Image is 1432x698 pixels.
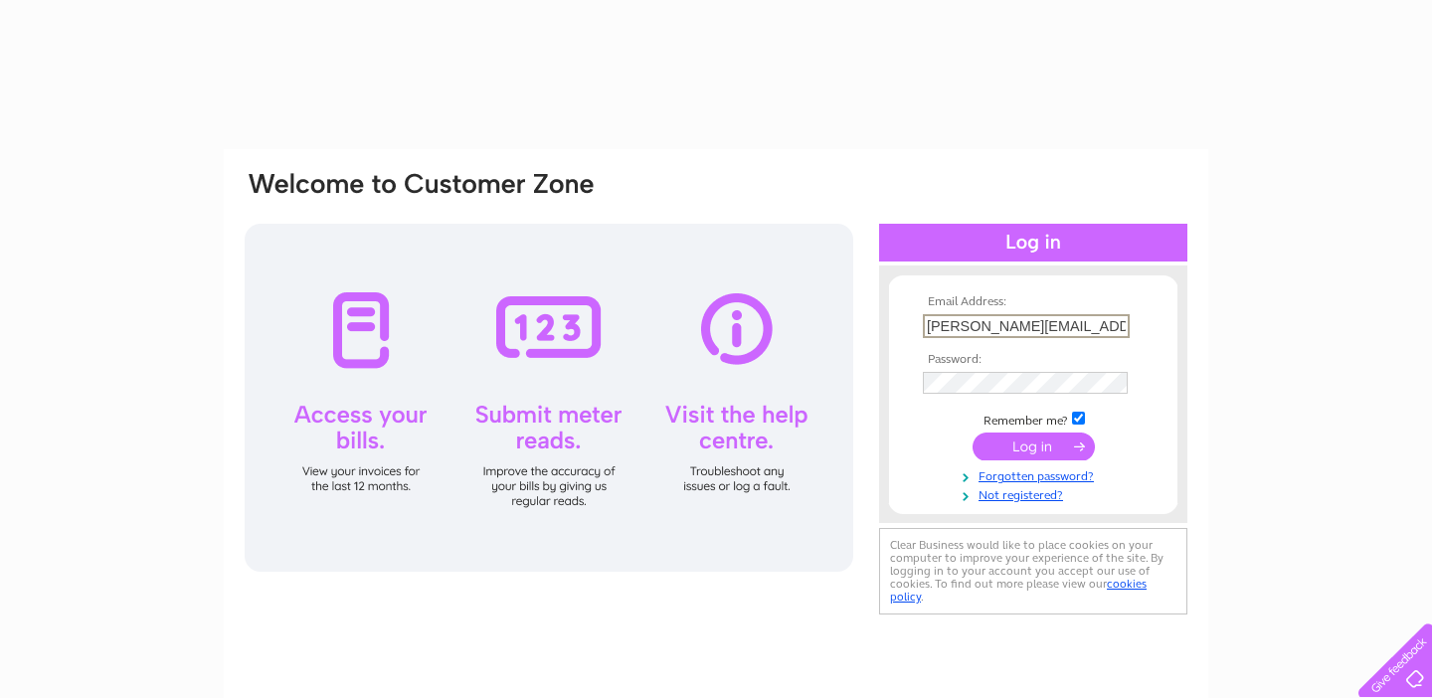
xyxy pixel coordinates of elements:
th: Email Address: [918,295,1149,309]
td: Remember me? [918,409,1149,429]
a: Not registered? [923,484,1149,503]
a: Forgotten password? [923,465,1149,484]
a: cookies policy [890,577,1147,604]
th: Password: [918,353,1149,367]
input: Submit [973,433,1095,460]
div: Clear Business would like to place cookies on your computer to improve your experience of the sit... [879,528,1187,614]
